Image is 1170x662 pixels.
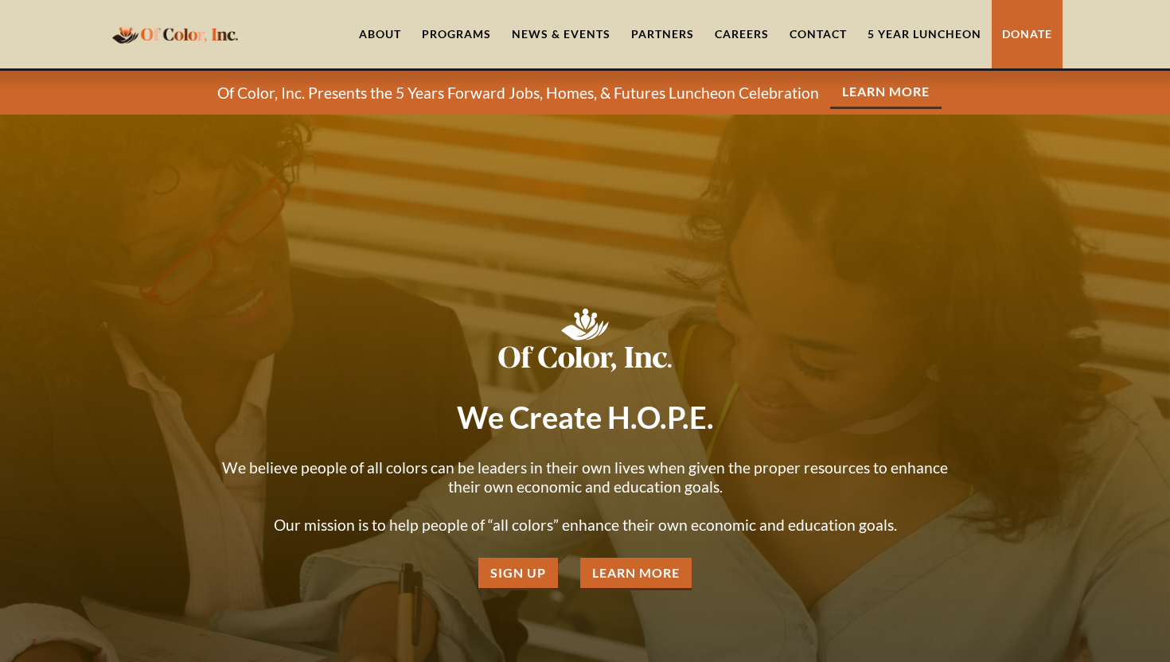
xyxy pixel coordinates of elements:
[457,399,714,435] strong: We Create H.O.P.E.
[478,558,558,590] a: Sign Up
[422,26,491,42] div: Programs
[217,84,819,103] p: Of Color, Inc. Presents the 5 Years Forward Jobs, Homes, & Futures Luncheon Celebration
[107,15,243,53] a: home
[211,458,959,535] p: We believe people of all colors can be leaders in their own lives when given the proper resources...
[830,76,942,109] a: Learn More
[580,558,692,590] a: Learn More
